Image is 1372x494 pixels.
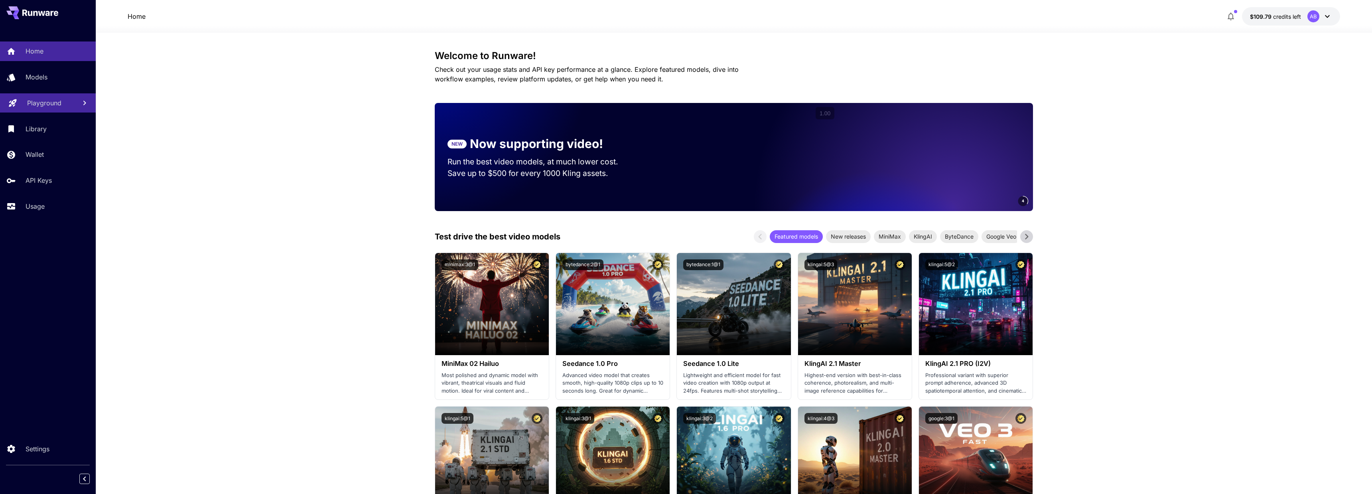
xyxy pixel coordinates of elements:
p: Save up to $500 for every 1000 Kling assets. [447,168,633,179]
p: Professional variant with superior prompt adherence, advanced 3D spatiotemporal attention, and ci... [925,371,1026,395]
h3: MiniMax 02 Hailuo [442,360,542,368]
p: Models [26,72,47,82]
button: bytedance:1@1 [683,259,723,270]
div: Collapse sidebar [85,472,96,486]
p: Test drive the best video models [435,231,560,243]
button: Certified Model – Vetted for best performance and includes a commercial license. [652,259,663,270]
img: alt [677,253,790,355]
p: Advanced video model that creates smooth, high-quality 1080p clips up to 10 seconds long. Great f... [562,371,663,395]
span: 4 [1022,198,1024,204]
button: Certified Model – Vetted for best performance and includes a commercial license. [774,413,785,424]
span: New releases [826,232,871,241]
p: Most polished and dynamic model with vibrant, theatrical visuals and fluid motion. Ideal for vira... [442,371,542,395]
span: Google Veo [982,232,1021,241]
div: $109.78785 [1250,12,1301,21]
p: Playground [27,98,61,108]
img: alt [798,253,912,355]
div: New releases [826,230,871,243]
span: ByteDance [940,232,978,241]
div: ByteDance [940,230,978,243]
button: Certified Model – Vetted for best performance and includes a commercial license. [774,259,785,270]
p: Home [26,46,43,56]
p: Now supporting video! [470,135,603,153]
button: google:3@1 [925,413,958,424]
div: KlingAI [909,230,937,243]
button: Certified Model – Vetted for best performance and includes a commercial license. [532,259,542,270]
div: MiniMax [874,230,906,243]
a: Home [128,12,146,21]
button: Certified Model – Vetted for best performance and includes a commercial license. [1015,413,1026,424]
p: Lightweight and efficient model for fast video creation with 1080p output at 24fps. Features mult... [683,371,784,395]
h3: Seedance 1.0 Pro [562,360,663,368]
span: $109.79 [1250,13,1273,20]
p: Wallet [26,150,44,159]
span: Featured models [770,232,823,241]
h3: KlingAI 2.1 PRO (I2V) [925,360,1026,368]
button: Collapse sidebar [79,474,90,484]
img: alt [556,253,670,355]
img: alt [435,253,549,355]
p: NEW [451,140,463,148]
button: klingai:4@3 [804,413,838,424]
span: credits left [1273,13,1301,20]
button: Certified Model – Vetted for best performance and includes a commercial license. [895,259,905,270]
span: Check out your usage stats and API key performance at a glance. Explore featured models, dive int... [435,65,739,83]
nav: breadcrumb [128,12,146,21]
p: Run the best video models, at much lower cost. [447,156,633,168]
span: KlingAI [909,232,937,241]
button: Certified Model – Vetted for best performance and includes a commercial license. [1015,259,1026,270]
div: AB [1307,10,1319,22]
button: Certified Model – Vetted for best performance and includes a commercial license. [895,413,905,424]
span: MiniMax [874,232,906,241]
button: klingai:5@1 [442,413,473,424]
button: klingai:5@3 [804,259,837,270]
h3: Welcome to Runware! [435,50,1033,61]
p: Highest-end version with best-in-class coherence, photorealism, and multi-image reference capabil... [804,371,905,395]
p: API Keys [26,176,52,185]
button: minimax:3@1 [442,259,478,270]
button: klingai:3@1 [562,413,594,424]
button: klingai:3@2 [683,413,716,424]
p: Settings [26,444,49,454]
h3: KlingAI 2.1 Master [804,360,905,368]
h3: Seedance 1.0 Lite [683,360,784,368]
div: Google Veo [982,230,1021,243]
p: Usage [26,202,45,211]
p: Library [26,124,47,134]
img: alt [919,253,1033,355]
button: bytedance:2@1 [562,259,603,270]
button: $109.78785AB [1242,7,1340,26]
button: Certified Model – Vetted for best performance and includes a commercial license. [532,413,542,424]
button: klingai:5@2 [925,259,958,270]
div: Featured models [770,230,823,243]
button: Certified Model – Vetted for best performance and includes a commercial license. [652,413,663,424]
